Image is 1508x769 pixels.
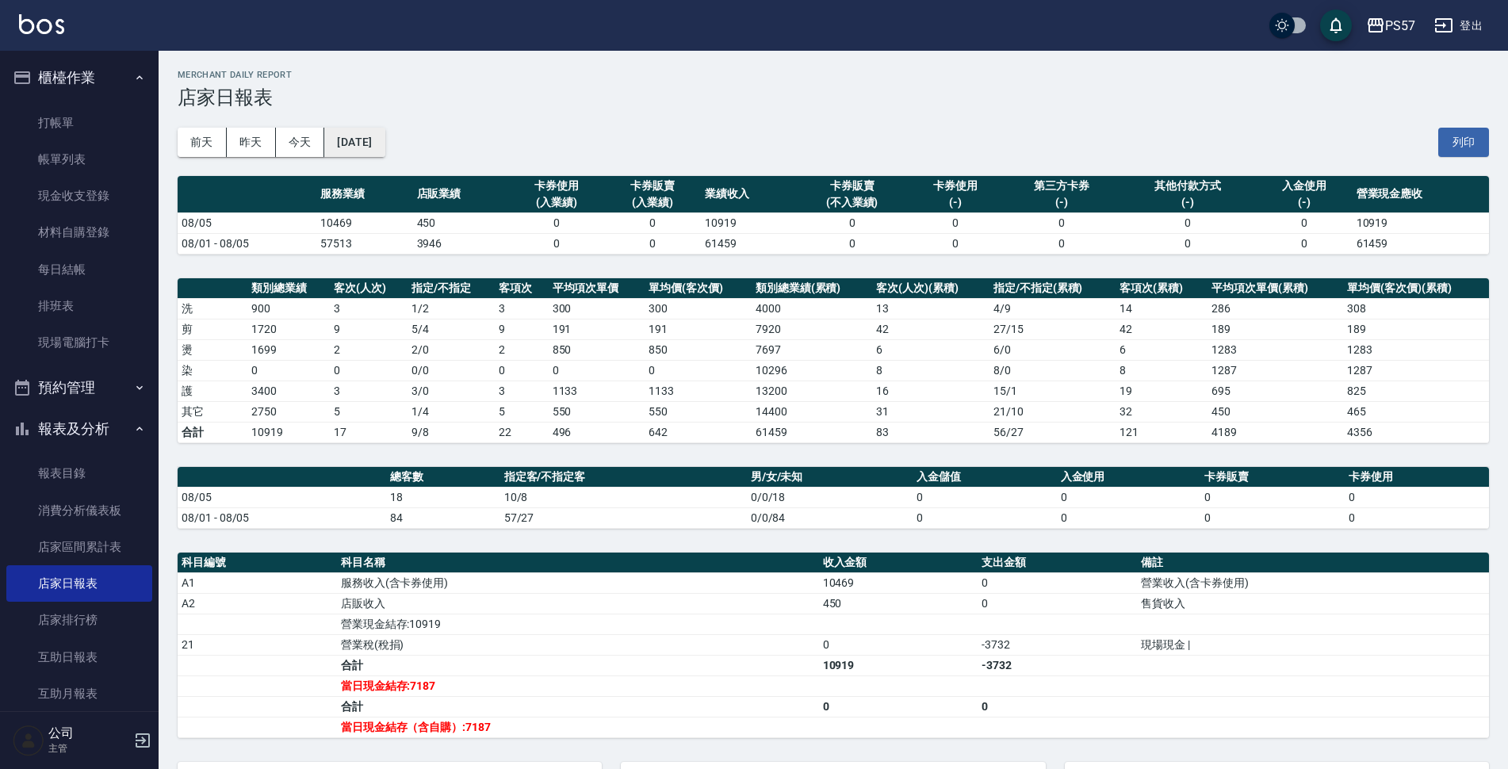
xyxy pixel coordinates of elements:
[1120,233,1256,254] td: 0
[337,553,819,573] th: 科目名稱
[495,401,548,422] td: 5
[549,422,645,442] td: 496
[1320,10,1352,41] button: save
[797,233,907,254] td: 0
[178,634,337,655] td: 21
[178,553,1489,738] table: a dense table
[178,507,386,528] td: 08/01 - 08/05
[330,298,408,319] td: 3
[1428,11,1489,40] button: 登出
[337,675,819,696] td: 當日現金結存:7187
[752,401,873,422] td: 14400
[549,401,645,422] td: 550
[408,401,495,422] td: 1 / 4
[6,105,152,141] a: 打帳單
[1208,360,1343,381] td: 1287
[1208,339,1343,360] td: 1283
[495,298,548,319] td: 3
[752,422,873,442] td: 61459
[978,655,1137,675] td: -3732
[978,593,1137,614] td: 0
[1385,16,1415,36] div: PS57
[495,319,548,339] td: 9
[1200,507,1345,528] td: 0
[645,401,752,422] td: 550
[178,319,247,339] td: 剪
[408,278,495,299] th: 指定/不指定
[178,298,247,319] td: 洗
[1120,212,1256,233] td: 0
[6,288,152,324] a: 排班表
[549,319,645,339] td: 191
[178,360,247,381] td: 染
[247,422,330,442] td: 10919
[1343,401,1489,422] td: 465
[1343,381,1489,401] td: 825
[178,467,1489,529] table: a dense table
[1007,178,1116,194] div: 第三方卡券
[1343,278,1489,299] th: 單均價(客次價)(累積)
[330,278,408,299] th: 客次(人次)
[701,176,797,213] th: 業績收入
[989,381,1116,401] td: 15 / 1
[605,212,701,233] td: 0
[605,233,701,254] td: 0
[872,381,989,401] td: 16
[48,741,129,756] p: 主管
[337,655,819,675] td: 合計
[989,339,1116,360] td: 6 / 0
[989,360,1116,381] td: 8 / 0
[549,278,645,299] th: 平均項次單價
[1360,10,1422,42] button: PS57
[509,233,605,254] td: 0
[1343,339,1489,360] td: 1283
[1003,212,1120,233] td: 0
[513,178,601,194] div: 卡券使用
[178,381,247,401] td: 護
[801,178,903,194] div: 卡券販賣
[500,467,747,488] th: 指定客/不指定客
[645,381,752,401] td: 1133
[247,298,330,319] td: 900
[178,593,337,614] td: A2
[1208,298,1343,319] td: 286
[872,278,989,299] th: 客次(人次)(累積)
[6,565,152,602] a: 店家日報表
[1208,381,1343,401] td: 695
[907,212,1003,233] td: 0
[13,725,44,756] img: Person
[6,367,152,408] button: 預約管理
[549,381,645,401] td: 1133
[495,339,548,360] td: 2
[1057,507,1201,528] td: 0
[1116,401,1208,422] td: 32
[413,176,509,213] th: 店販業績
[1137,634,1489,655] td: 現場現金 |
[872,422,989,442] td: 83
[178,278,1489,443] table: a dense table
[797,212,907,233] td: 0
[989,278,1116,299] th: 指定/不指定(累積)
[330,422,408,442] td: 17
[752,360,873,381] td: 10296
[6,639,152,675] a: 互助日報表
[819,593,978,614] td: 450
[6,178,152,214] a: 現金收支登錄
[1137,572,1489,593] td: 營業收入(含卡券使用)
[872,360,989,381] td: 8
[6,602,152,638] a: 店家排行榜
[337,593,819,614] td: 店販收入
[747,487,913,507] td: 0/0/18
[1116,422,1208,442] td: 121
[819,553,978,573] th: 收入金額
[337,614,819,634] td: 營業現金結存:10919
[495,381,548,401] td: 3
[701,233,797,254] td: 61459
[1343,360,1489,381] td: 1287
[247,339,330,360] td: 1699
[752,381,873,401] td: 13200
[1343,422,1489,442] td: 4356
[801,194,903,211] div: (不入業績)
[513,194,601,211] div: (入業績)
[1003,233,1120,254] td: 0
